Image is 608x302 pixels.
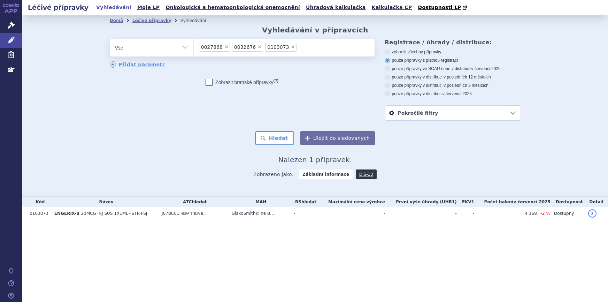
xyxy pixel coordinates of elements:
[385,83,521,88] label: pouze přípravky v distribuci v posledních 3 měsících
[163,3,302,12] a: Onkologická a hematoonkologická onemocnění
[26,197,51,207] th: Kód
[180,15,215,26] li: Vyhledávání
[228,207,290,220] td: GlaxoSmithKline B...
[474,197,551,207] th: Počet balení
[301,199,316,204] a: vyhledávání neobsahuje žádnou platnou referenční skupinu
[471,66,501,71] span: v červenci 2025
[457,197,474,207] th: EKV1
[442,91,472,96] span: v červenci 2025
[290,197,318,207] th: RS
[370,3,414,12] a: Kalkulačka CP
[201,45,223,50] span: 0027868
[385,74,521,80] label: pouze přípravky v distribuci v posledních 12 měsících
[110,18,123,23] a: Domů
[301,199,316,204] del: hledat
[228,197,290,207] th: MAH
[110,61,165,68] a: Přidat parametr
[585,197,608,207] th: Detail
[551,207,585,220] td: Dostupný
[385,58,521,63] label: pouze přípravky s platnou registrací
[385,39,521,46] h3: Registrace / úhrady / distribuce:
[299,43,302,51] input: 002786800326760103073
[234,45,256,50] span: 0032676
[255,131,294,145] button: Hledat
[318,197,385,207] th: Maximální cena výrobce
[318,207,385,220] td: -
[81,211,147,216] span: 20MCG INJ SUS 1X1ML+STŘ+SJ
[278,156,352,164] span: Nalezen 1 přípravek.
[274,78,278,83] abbr: (?)
[291,45,295,49] span: ×
[385,207,457,220] td: -
[385,106,521,120] a: Pokročilé filtry
[290,207,318,220] td: -
[26,207,51,220] td: 0103073
[304,3,368,12] a: Úhradová kalkulačka
[356,169,377,179] a: DIS-13
[262,26,368,34] h2: Vyhledávání v přípravcích
[385,91,521,97] label: pouze přípravky v distribuci
[94,3,133,12] a: Vyhledávání
[192,199,207,204] a: hledat
[299,169,353,179] strong: Základní informace
[385,197,457,207] th: První výše úhrady (UHR1)
[513,199,550,204] span: v červenci 2025
[300,131,375,145] button: Uložit do sledovaných
[457,207,474,220] td: -
[385,49,521,55] label: zobrazit všechny přípravky
[257,45,262,49] span: ×
[474,207,537,220] td: 4 168
[267,45,289,50] span: 0103073
[158,197,228,207] th: ATC
[551,197,585,207] th: Dostupnost
[22,2,94,12] h2: Léčivé přípravky
[54,211,79,216] span: ENGERIX-B
[162,211,179,216] span: J07BC01
[51,197,158,207] th: Název
[588,209,597,218] a: detail
[418,5,461,10] span: Dostupnosti LP
[135,3,162,12] a: Moje LP
[253,169,294,179] span: Zobrazeno jako:
[180,212,207,216] span: HEPATITIDA B,...
[224,45,229,49] span: ×
[540,211,551,216] span: -2 %
[132,18,171,23] a: Léčivé přípravky
[416,3,470,13] a: Dostupnosti LP
[206,79,278,86] label: Zobrazit bratrské přípravky
[385,66,521,71] label: pouze přípravky ve SCAU nebo v distribuci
